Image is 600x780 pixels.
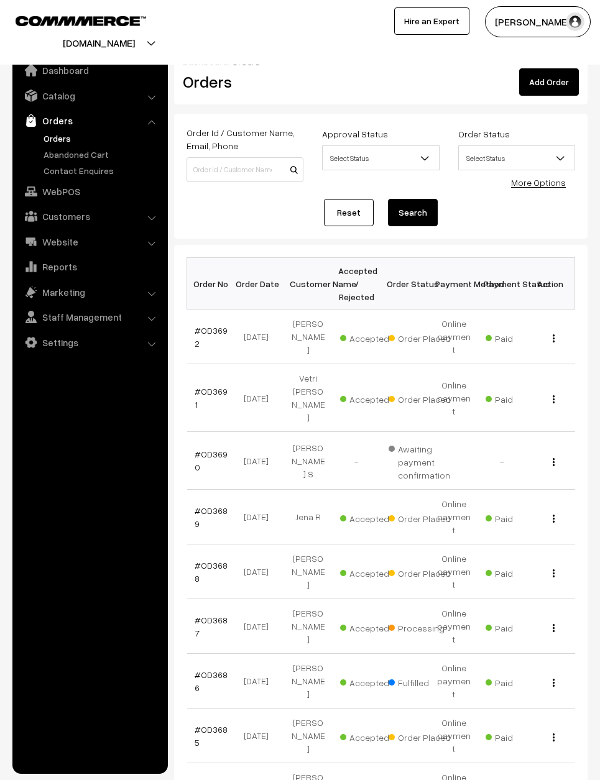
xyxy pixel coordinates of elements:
span: Fulfilled [389,673,451,689]
th: Order Status [381,258,430,310]
a: #OD3692 [195,325,228,349]
label: Order Status [458,127,510,140]
a: Contact Enquires [40,164,164,177]
img: Menu [553,395,555,403]
span: Paid [486,728,548,744]
th: Payment Method [430,258,478,310]
span: Accepted [340,390,402,406]
a: More Options [511,177,566,188]
th: Accepted / Rejected [333,258,381,310]
th: Order No [187,258,236,310]
td: [DATE] [236,310,284,364]
td: [PERSON_NAME] S [284,432,333,490]
td: [DATE] [236,709,284,763]
span: Paid [486,673,548,689]
label: Approval Status [322,127,388,140]
a: Marketing [16,281,164,303]
a: WebPOS [16,180,164,203]
a: #OD3688 [195,560,228,584]
td: Online payment [430,654,478,709]
th: Payment Status [478,258,527,310]
a: #OD3691 [195,386,228,410]
td: - [478,432,527,490]
td: Jena R [284,490,333,544]
span: Order Placed [389,509,451,525]
span: Order Placed [389,390,451,406]
td: [DATE] [236,364,284,432]
a: Abandoned Cart [40,148,164,161]
td: [PERSON_NAME] [284,544,333,599]
span: Order Placed [389,728,451,744]
td: [PERSON_NAME] [284,599,333,654]
td: [DATE] [236,432,284,490]
span: Paid [486,618,548,635]
a: #OD3687 [195,615,228,638]
td: Online payment [430,599,478,654]
input: Order Id / Customer Name / Customer Email / Customer Phone [187,157,303,182]
span: Select Status [458,145,575,170]
span: Paid [486,390,548,406]
a: Hire an Expert [394,7,469,35]
a: Customers [16,205,164,227]
a: Add Order [519,68,579,96]
img: Menu [553,624,555,632]
td: Online payment [430,490,478,544]
img: Menu [553,515,555,523]
label: Order Id / Customer Name, Email, Phone [187,126,303,152]
span: Accepted [340,728,402,744]
td: [PERSON_NAME] [284,654,333,709]
span: Select Status [459,147,575,169]
span: Accepted [340,618,402,635]
span: Order Placed [389,329,451,345]
button: [PERSON_NAME] [485,6,591,37]
a: Reports [16,255,164,278]
img: COMMMERCE [16,16,146,25]
td: [DATE] [236,544,284,599]
span: Paid [486,329,548,345]
td: [PERSON_NAME] [284,709,333,763]
a: Settings [16,331,164,354]
a: Orders [16,109,164,132]
a: #OD3685 [195,724,228,748]
span: Paid [486,564,548,580]
img: Menu [553,458,555,466]
td: - [333,432,381,490]
span: Order Placed [389,564,451,580]
a: #OD3689 [195,505,228,529]
span: Select Status [322,145,439,170]
img: Menu [553,334,555,342]
button: [DOMAIN_NAME] [19,27,178,58]
td: Online payment [430,310,478,364]
span: Awaiting payment confirmation [389,439,451,482]
span: Paid [486,509,548,525]
td: [DATE] [236,490,284,544]
span: Processing [389,618,451,635]
a: #OD3686 [195,669,228,693]
td: Online payment [430,364,478,432]
span: Accepted [340,673,402,689]
a: Website [16,231,164,253]
a: Staff Management [16,306,164,328]
td: Vetri [PERSON_NAME] [284,364,333,432]
h2: Orders [183,72,302,91]
span: Accepted [340,329,402,345]
th: Order Date [236,258,284,310]
a: #OD3690 [195,449,228,472]
td: [DATE] [236,654,284,709]
a: Dashboard [16,59,164,81]
a: COMMMERCE [16,12,124,27]
span: Accepted [340,509,402,525]
td: [PERSON_NAME] [284,310,333,364]
img: user [566,12,584,31]
td: [DATE] [236,599,284,654]
span: Select Status [323,147,438,169]
th: Action [527,258,575,310]
a: Catalog [16,85,164,107]
img: Menu [553,679,555,687]
button: Search [388,199,438,226]
a: Orders [40,132,164,145]
img: Menu [553,733,555,741]
img: Menu [553,569,555,577]
td: Online payment [430,709,478,763]
span: Accepted [340,564,402,580]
